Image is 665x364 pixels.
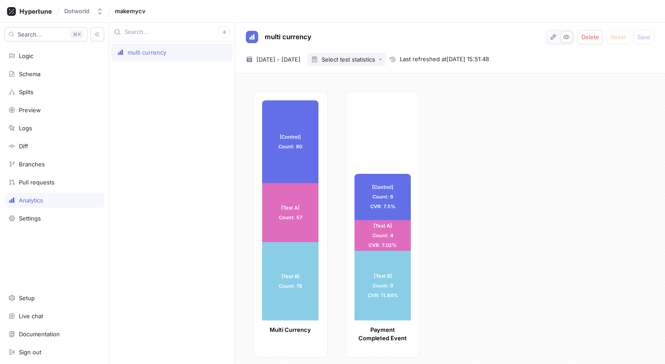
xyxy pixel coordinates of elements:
[19,107,41,114] div: Preview
[581,34,599,40] span: Delete
[354,220,411,251] div: [Test A] Count: 4 CVR: 7.02%
[19,215,41,222] div: Settings
[307,53,386,66] button: Select test statistics
[262,326,318,335] p: Multi Currency
[19,349,41,356] div: Sign out
[70,30,84,39] div: K
[4,27,88,41] button: Search...K
[4,327,104,342] a: Documentation
[577,30,603,44] button: Delete
[607,30,630,44] button: Reset
[19,88,33,96] div: Splits
[354,251,411,320] div: [Test B] Count: 9 CVR: 11.84%
[633,30,654,44] button: Save
[19,197,43,204] div: Analytics
[19,125,32,132] div: Logs
[124,28,219,37] input: Search...
[354,326,411,343] p: Payment Completed Event
[256,55,300,64] span: [DATE] - [DATE]
[19,70,40,77] div: Schema
[115,8,146,14] span: makemycv
[262,183,318,242] div: [Test A] Count: 57
[354,174,411,220] div: [Control] Count: 6 CVR: 7.5%
[400,55,489,64] span: Last refreshed at [DATE] 15:51:48
[19,143,28,150] div: Diff
[19,52,33,59] div: Logic
[19,179,55,186] div: Pull requests
[262,100,318,183] div: [Control] Count: 80
[322,57,375,63] div: Select test statistics
[18,32,42,37] span: Search...
[19,161,45,168] div: Branches
[637,34,650,40] span: Save
[64,7,89,15] div: Dotworld
[265,33,311,40] span: multi currency
[128,49,166,56] div: multi currency
[610,34,626,40] span: Reset
[19,313,43,320] div: Live chat
[262,242,318,320] div: [Test B] Count: 76
[19,331,60,338] div: Documentation
[61,4,107,18] button: Dotworld
[19,294,35,301] div: Setup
